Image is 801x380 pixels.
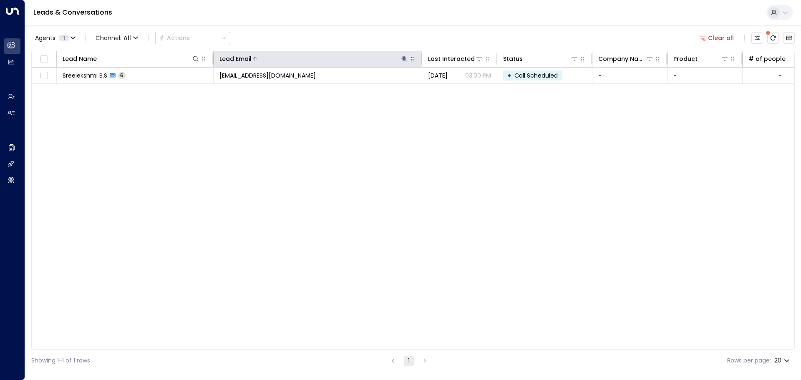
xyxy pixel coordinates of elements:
a: Leads & Conversations [33,8,112,17]
div: Company Name [598,54,654,64]
span: Toggle select row [39,70,49,81]
div: • [507,68,511,83]
nav: pagination navigation [388,355,430,366]
div: Actions [159,34,190,42]
span: 1 [59,35,69,41]
p: 03:00 PM [465,71,491,80]
span: There are new threads available. Refresh the grid to view the latest updates. [767,32,779,44]
span: Agents [35,35,55,41]
button: Customize [751,32,763,44]
span: Call Scheduled [514,71,558,80]
div: Last Interacted [428,54,484,64]
div: Status [503,54,523,64]
button: page 1 [404,356,414,366]
div: Showing 1-1 of 1 rows [31,356,90,365]
div: Button group with a nested menu [155,32,230,44]
div: Product [673,54,698,64]
div: # of people [748,54,786,64]
td: - [667,68,743,83]
span: Sreelekshmi S.S [63,71,107,80]
div: Lead Name [63,54,97,64]
button: Archived Leads [783,32,795,44]
div: 20 [774,355,791,367]
span: Toggle select all [39,54,49,65]
button: Channel:All [92,32,141,44]
label: Rows per page: [727,356,771,365]
span: All [123,35,131,41]
div: Lead Email [219,54,252,64]
span: 6 [118,72,126,79]
button: Clear all [696,32,738,44]
button: Actions [155,32,230,44]
div: - [778,71,782,80]
div: Lead Email [219,54,408,64]
span: Channel: [92,32,141,44]
div: Last Interacted [428,54,475,64]
div: Product [673,54,729,64]
span: sreelekshmisree9496@gmail.com [219,71,316,80]
div: Company Name [598,54,645,64]
span: Sep 14, 2025 [428,71,448,80]
td: - [592,68,667,83]
button: Agents1 [31,32,78,44]
div: Status [503,54,579,64]
div: Lead Name [63,54,200,64]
